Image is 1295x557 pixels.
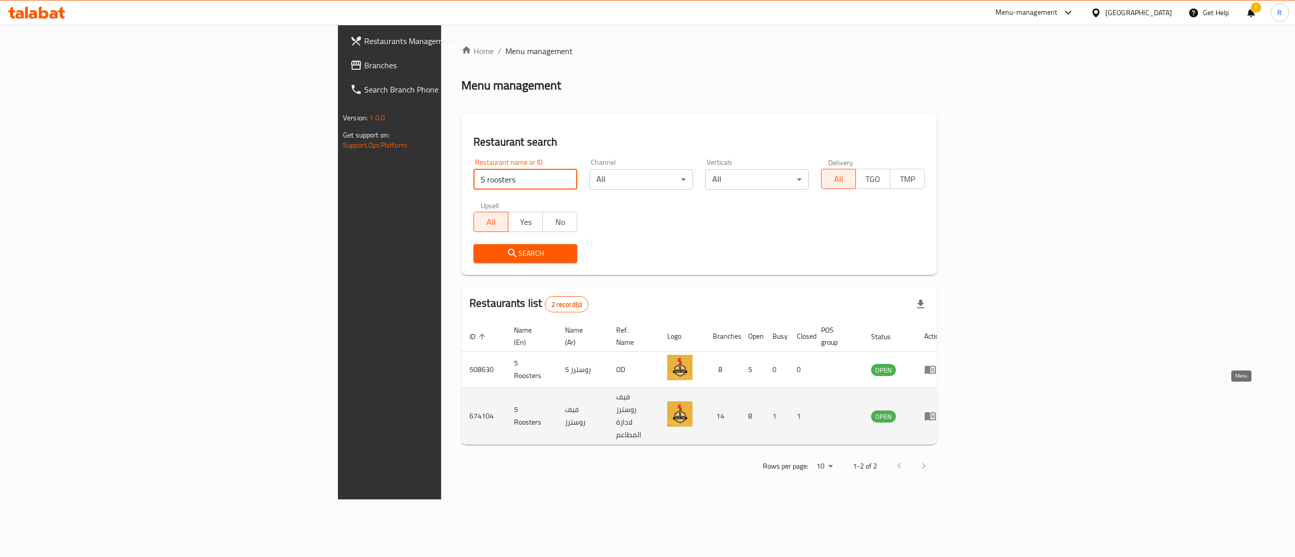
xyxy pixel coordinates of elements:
[705,352,740,388] td: 8
[508,212,543,232] button: Yes
[608,352,659,388] td: OD
[667,401,693,427] img: 5 Roosters
[364,83,546,96] span: Search Branch Phone
[478,215,504,229] span: All
[828,159,853,166] label: Delivery
[826,172,852,187] span: All
[871,364,896,376] span: OPEN
[1277,7,1282,18] span: R
[461,321,951,445] table: enhanced table
[764,388,789,445] td: 1
[343,138,407,152] a: Support.OpsPlatform
[342,77,554,102] a: Search Branch Phone
[364,35,546,47] span: Restaurants Management
[473,134,925,150] h2: Restaurant search
[542,212,577,232] button: No
[1105,7,1172,18] div: [GEOGRAPHIC_DATA]
[705,388,740,445] td: 14
[764,352,789,388] td: 0
[616,324,647,348] span: Ref. Name
[789,388,813,445] td: 1
[821,169,856,189] button: All
[343,111,368,124] span: Version:
[481,202,499,209] label: Upsell
[705,321,740,352] th: Branches
[589,169,693,190] div: All
[369,111,385,124] span: 1.0.0
[855,169,890,189] button: TGO
[909,292,933,316] div: Export file
[853,460,877,473] p: 1-2 of 2
[482,247,569,260] span: Search
[469,331,489,343] span: ID
[740,352,764,388] td: 5
[916,321,951,352] th: Action
[545,300,588,309] span: 2 record(s)
[860,172,886,187] span: TGO
[789,321,813,352] th: Closed
[461,45,937,57] nav: breadcrumb
[871,411,896,423] span: OPEN
[473,169,577,190] input: Search for restaurant name or ID..
[812,459,837,474] div: Rows per page:
[894,172,921,187] span: TMP
[557,388,608,445] td: فيف روسترز
[342,29,554,53] a: Restaurants Management
[821,324,851,348] span: POS group
[473,212,508,232] button: All
[547,215,573,229] span: No
[740,321,764,352] th: Open
[924,363,943,376] div: Menu
[764,321,789,352] th: Busy
[705,169,809,190] div: All
[763,460,808,473] p: Rows per page:
[512,215,539,229] span: Yes
[871,364,896,376] div: OPEN
[557,352,608,388] td: 5 روسترز
[740,388,764,445] td: 8
[667,355,693,380] img: 5 Roosters
[871,331,904,343] span: Status
[545,296,589,312] div: Total records count
[514,324,545,348] span: Name (En)
[565,324,596,348] span: Name (Ar)
[364,59,546,71] span: Branches
[608,388,659,445] td: فيف روسترز لادارة المطاعم
[789,352,813,388] td: 0
[996,7,1058,19] div: Menu-management
[469,296,588,312] h2: Restaurants list
[473,244,577,263] button: Search
[659,321,705,352] th: Logo
[343,128,390,142] span: Get support on:
[342,53,554,77] a: Branches
[890,169,925,189] button: TMP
